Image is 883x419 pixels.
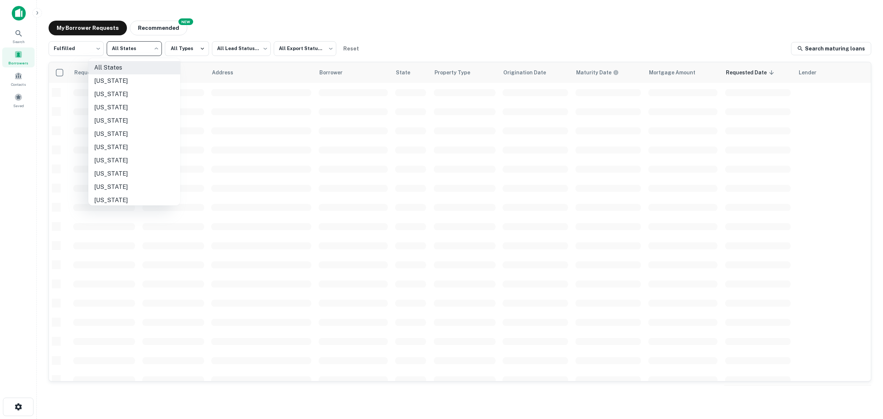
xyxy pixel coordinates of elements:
[88,61,180,74] li: All States
[88,194,180,207] li: [US_STATE]
[88,154,180,167] li: [US_STATE]
[88,167,180,180] li: [US_STATE]
[88,141,180,154] li: [US_STATE]
[88,114,180,127] li: [US_STATE]
[846,360,883,395] iframe: Chat Widget
[88,180,180,194] li: [US_STATE]
[88,88,180,101] li: [US_STATE]
[88,74,180,88] li: [US_STATE]
[88,101,180,114] li: [US_STATE]
[88,127,180,141] li: [US_STATE]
